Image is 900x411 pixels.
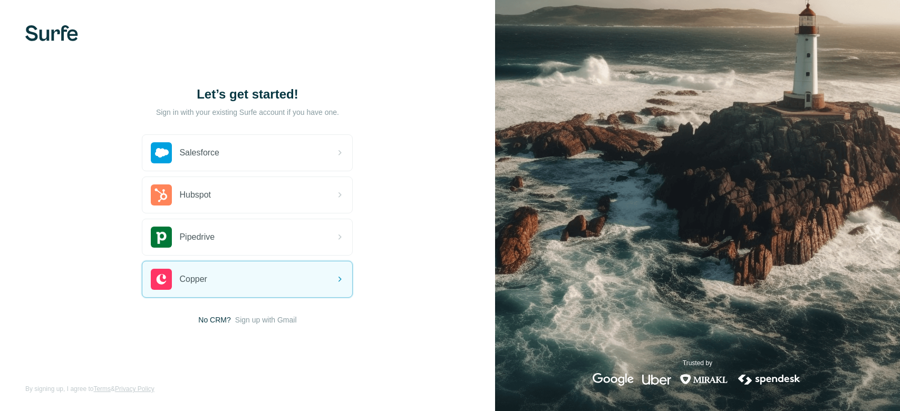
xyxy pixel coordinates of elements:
[25,384,154,394] span: By signing up, I agree to &
[151,142,172,163] img: salesforce's logo
[683,358,712,368] p: Trusted by
[151,184,172,205] img: hubspot's logo
[642,373,671,386] img: uber's logo
[115,385,154,393] a: Privacy Policy
[142,86,353,103] h1: Let’s get started!
[25,25,78,41] img: Surfe's logo
[179,189,211,201] span: Hubspot
[235,315,297,325] button: Sign up with Gmail
[593,373,634,386] img: google's logo
[151,227,172,248] img: pipedrive's logo
[680,373,728,386] img: mirakl's logo
[737,373,802,386] img: spendesk's logo
[179,146,219,159] span: Salesforce
[179,273,207,286] span: Copper
[198,315,230,325] span: No CRM?
[151,269,172,290] img: copper's logo
[179,231,215,243] span: Pipedrive
[156,107,339,118] p: Sign in with your existing Surfe account if you have one.
[93,385,111,393] a: Terms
